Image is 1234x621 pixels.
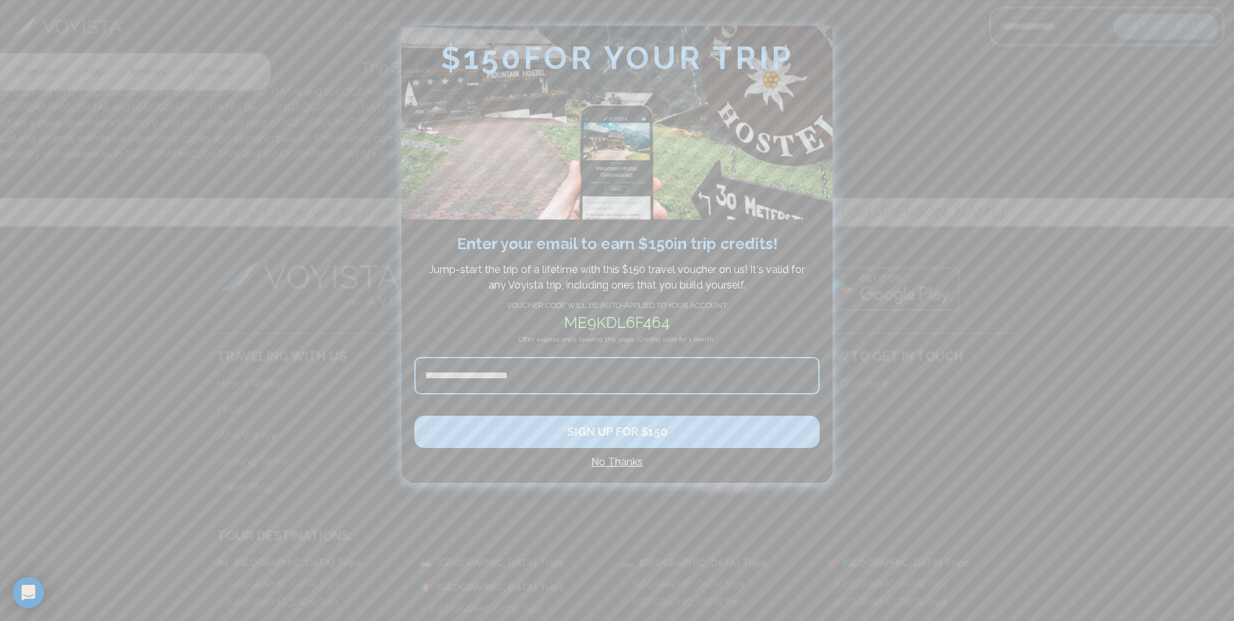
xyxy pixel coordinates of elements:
h4: No Thanks [414,454,820,470]
h4: VOUCHER CODE WILL BE AUTO-APPLIED TO YOUR ACCOUNT: [414,300,820,311]
h2: me9kdl6f464 [414,311,820,334]
h4: Offer expires once leaving this page. Credits valid for 1 month. [414,334,820,357]
img: Avopass plane flying [401,26,833,219]
p: Jump-start the trip of a lifetime with this $ 150 travel voucher on us! It's valid for any Voyist... [421,262,813,293]
div: Open Intercom Messenger [13,577,44,608]
h2: $ 150 FOR YOUR TRIP [401,26,833,74]
button: SIGN UP FOR $150 [414,416,820,448]
h2: Enter your email to earn $ 150 in trip credits ! [414,232,820,256]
